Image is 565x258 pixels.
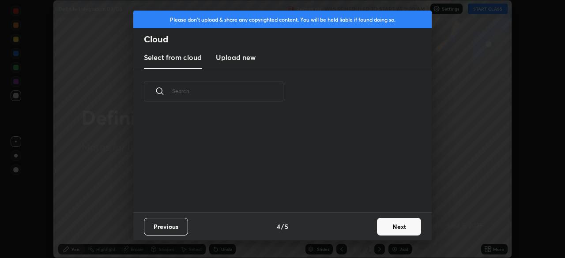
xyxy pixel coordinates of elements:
h4: 5 [285,222,288,231]
h3: Select from cloud [144,52,202,63]
h4: / [281,222,284,231]
input: Search [172,72,283,110]
h2: Cloud [144,34,432,45]
h3: Upload new [216,52,256,63]
button: Previous [144,218,188,236]
h4: 4 [277,222,280,231]
div: Please don't upload & share any copyrighted content. You will be held liable if found doing so. [133,11,432,28]
button: Next [377,218,421,236]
